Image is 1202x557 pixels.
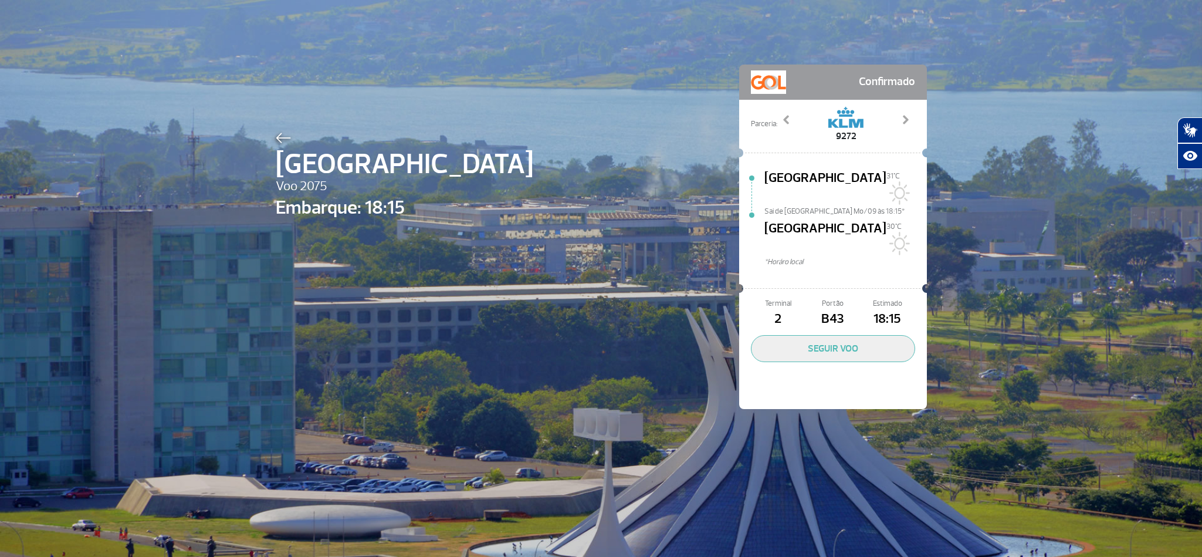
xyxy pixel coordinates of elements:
[751,309,805,329] span: 2
[1177,117,1202,143] button: Abrir tradutor de língua de sinais.
[276,194,533,222] span: Embarque: 18:15
[764,206,927,214] span: Sai de [GEOGRAPHIC_DATA] Mo/09 às 18:15*
[859,70,915,94] span: Confirmado
[276,143,533,185] span: [GEOGRAPHIC_DATA]
[764,256,927,268] span: *Horáro local
[805,298,860,309] span: Portão
[276,177,533,197] span: Voo 2075
[751,335,915,362] button: SEGUIR VOO
[764,219,886,256] span: [GEOGRAPHIC_DATA]
[860,309,915,329] span: 18:15
[1177,143,1202,169] button: Abrir recursos assistivos.
[886,171,900,181] span: 31°C
[828,129,864,143] span: 9272
[764,168,886,206] span: [GEOGRAPHIC_DATA]
[886,222,902,231] span: 30°C
[860,298,915,309] span: Estimado
[886,181,910,205] img: Sol
[886,232,910,255] img: Sol
[1177,117,1202,169] div: Plugin de acessibilidade da Hand Talk.
[751,119,777,130] span: Parceria:
[751,298,805,309] span: Terminal
[805,309,860,329] span: B43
